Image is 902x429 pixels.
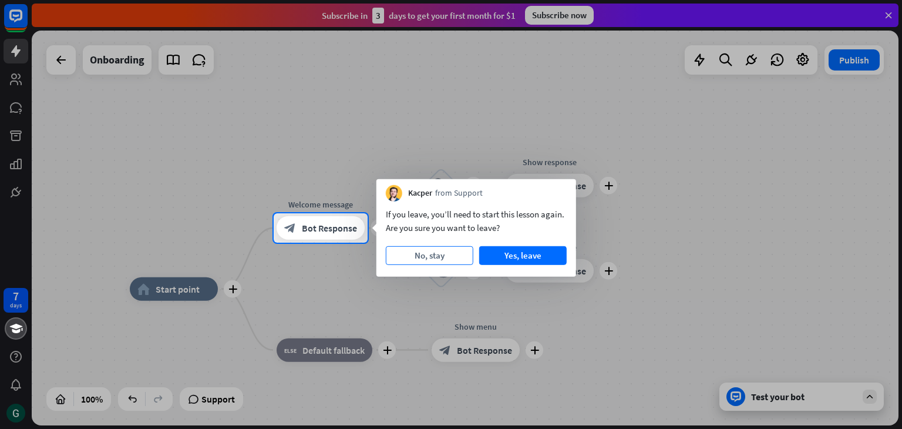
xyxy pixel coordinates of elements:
[435,187,483,199] span: from Support
[9,5,45,40] button: Open LiveChat chat widget
[408,187,432,199] span: Kacper
[479,246,567,265] button: Yes, leave
[302,222,357,234] span: Bot Response
[386,207,567,234] div: If you leave, you’ll need to start this lesson again. Are you sure you want to leave?
[386,246,473,265] button: No, stay
[284,222,296,234] i: block_bot_response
